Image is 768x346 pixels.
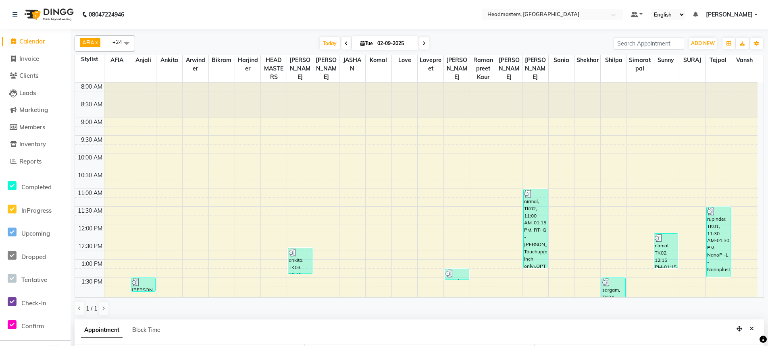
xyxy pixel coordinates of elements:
span: Members [19,123,45,131]
a: x [94,39,98,46]
button: Close [746,323,758,335]
span: Sunny [653,55,679,65]
span: Block Time [132,326,160,334]
a: Calendar [2,37,69,46]
img: logo [21,3,76,26]
span: [PERSON_NAME] [313,55,339,82]
span: Calendar [19,37,45,45]
div: 12:30 PM [77,242,104,251]
span: +24 [112,39,128,45]
span: Appointment [81,323,123,338]
span: Today [320,37,340,50]
div: 10:30 AM [76,171,104,180]
a: Reports [2,157,69,166]
span: Upcoming [21,230,50,237]
span: ADD NEW [691,40,715,46]
div: 1:30 PM [80,278,104,286]
div: 8:00 AM [79,83,104,91]
span: Lovepreet [418,55,443,74]
div: 10:00 AM [76,153,104,162]
span: AFIA [82,39,94,46]
div: 8:30 AM [79,100,104,109]
span: AFIA [104,55,130,65]
span: Invoice [19,55,39,62]
div: 2:00 PM [80,295,104,304]
a: Marketing [2,106,69,115]
span: Clients [19,72,38,79]
div: [PERSON_NAME], TK01, 01:30 PM-01:55 PM, TH-EB - Eyebrows,TH-UL - [GEOGRAPHIC_DATA],TH-FH - Forehead [131,278,155,291]
input: Search Appointment [614,37,684,50]
a: Clients [2,71,69,81]
span: Tue [358,40,375,46]
div: Stylist [75,55,104,64]
div: sargam, TK04, 01:30 PM-02:45 PM, NL-PP - Power Polish (Shellac),NL-ART - Nail Art [602,278,625,321]
div: 9:00 AM [79,118,104,126]
div: 12:00 PM [77,224,104,233]
span: Tentative [21,276,47,284]
span: Marketing [19,106,48,114]
span: Check-In [21,299,46,307]
button: ADD NEW [689,38,717,49]
div: nirmal, TK02, 01:15 PM-01:35 PM, TH-EB - Eyebrows,TH-UL - [GEOGRAPHIC_DATA] [445,269,468,280]
span: [PERSON_NAME] [522,55,548,82]
span: [PERSON_NAME] [706,10,753,19]
span: Love [392,55,418,65]
span: Ramanpreet Kaur [470,55,496,82]
a: Invoice [2,54,69,64]
span: [PERSON_NAME] [287,55,313,82]
span: HEAD MASTERS [261,55,287,82]
span: Simaratpal [627,55,653,74]
input: 2025-09-02 [375,37,415,50]
span: InProgress [21,207,52,214]
span: Completed [21,183,52,191]
span: Bikram [209,55,235,65]
a: Inventory [2,140,69,149]
span: [PERSON_NAME] [444,55,470,82]
span: Reports [19,157,42,165]
div: 9:30 AM [79,136,104,144]
span: Tejpal [706,55,731,65]
span: Arwinder [183,55,208,74]
span: Shekhar [574,55,600,65]
span: [PERSON_NAME] [496,55,522,82]
span: Ankita [156,55,182,65]
span: Confirm [21,322,44,330]
span: 1 / 1 [86,305,97,313]
div: 11:30 AM [76,207,104,215]
span: JASHAN [339,55,365,74]
span: Leads [19,89,36,97]
span: SURAJ [679,55,705,65]
span: Anjali [130,55,156,65]
div: nirmal, TK02, 11:00 AM-01:15 PM, RT-IG - [PERSON_NAME] Touchup(one inch only),OPT - Plex treatment [524,189,547,268]
span: Vansh [731,55,758,65]
div: ankita, TK03, 12:40 PM-01:25 PM, BRD - Beard [288,248,312,273]
a: Leads [2,89,69,98]
div: 11:00 AM [76,189,104,197]
span: Sania [549,55,574,65]
b: 08047224946 [89,3,124,26]
div: nirmal, TK02, 12:15 PM-01:15 PM, PC3 - Pedicures Lyco’ Treatment [654,234,678,268]
div: 1:00 PM [80,260,104,268]
span: Shilpa [601,55,626,65]
a: Members [2,123,69,132]
span: Dropped [21,253,46,261]
span: Komal [366,55,391,65]
div: rupinder, TK01, 11:30 AM-01:30 PM, NanoP -L - Nanoplastia [707,207,730,277]
span: Inventory [19,140,46,148]
span: Harjinder [235,55,261,74]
